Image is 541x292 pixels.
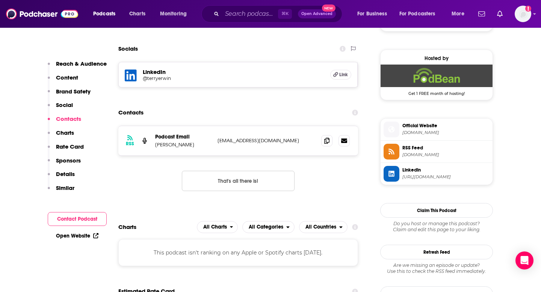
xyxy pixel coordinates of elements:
p: Social [56,101,73,108]
span: RSS Feed [402,144,490,151]
a: Charts [124,8,150,20]
button: open menu [155,8,196,20]
button: Claim This Podcast [380,203,493,218]
button: Refresh Feed [380,245,493,259]
img: Podchaser - Follow, Share and Rate Podcasts [6,7,78,21]
a: @terryerwin [143,75,324,81]
button: Similar [48,184,74,198]
h2: Countries [299,221,348,233]
a: Link [330,70,351,80]
button: Charts [48,129,74,143]
a: Open Website [56,233,98,239]
span: Linkedin [402,167,490,173]
button: open menu [299,221,348,233]
p: Details [56,170,75,178]
button: Social [48,101,73,115]
span: feed.podbean.com [402,152,490,158]
div: Open Intercom Messenger [515,251,533,269]
a: Podbean Deal: Get 1 FREE month of hosting! [381,65,493,95]
button: open menu [352,8,396,20]
span: Monitoring [160,9,187,19]
p: Charts [56,129,74,136]
button: Reach & Audience [48,60,107,74]
button: Contacts [48,115,81,129]
p: Podcast Email [155,134,212,140]
span: For Podcasters [399,9,435,19]
button: Contact Podcast [48,212,107,226]
button: Brand Safety [48,88,91,102]
div: Hosted by [381,55,493,62]
input: Search podcasts, credits, & more... [222,8,278,20]
div: Claim and edit this page to your liking. [380,221,493,233]
p: [EMAIL_ADDRESS][DOMAIN_NAME] [218,137,315,144]
p: Brand Safety [56,88,91,95]
span: More [452,9,464,19]
h2: Categories [242,221,295,233]
span: Official Website [402,122,490,129]
h2: Charts [118,223,136,230]
span: evreadypodcast.podbean.com [402,130,490,135]
h3: RSS [126,141,134,147]
h5: @terryerwin [143,75,263,81]
h5: LinkedIn [143,68,324,75]
p: Content [56,74,78,81]
img: Podbean Deal: Get 1 FREE month of hosting! [381,65,493,87]
a: Official Website[DOMAIN_NAME] [384,122,490,137]
div: Are we missing an episode or update? Use this to check the RSS feed immediately. [380,262,493,274]
button: Nothing here. [182,171,295,191]
span: Podcasts [93,9,115,19]
span: Link [339,72,348,78]
span: Charts [129,9,145,19]
span: All Charts [203,224,227,230]
button: Details [48,170,75,184]
p: Sponsors [56,157,81,164]
p: [PERSON_NAME] [155,141,212,148]
span: Open Advanced [301,12,332,16]
p: Similar [56,184,74,191]
button: open menu [88,8,125,20]
a: Linkedin[URL][DOMAIN_NAME] [384,166,490,182]
button: Sponsors [48,157,81,171]
span: Logged in as jhutchinson [515,6,531,22]
span: All Countries [305,224,336,230]
div: Search podcasts, credits, & more... [209,5,349,23]
a: RSS Feed[DOMAIN_NAME] [384,144,490,160]
p: Rate Card [56,143,84,150]
span: ⌘ K [278,9,292,19]
span: For Business [357,9,387,19]
span: Get 1 FREE month of hosting! [381,87,493,96]
h2: Contacts [118,105,144,120]
div: This podcast isn't ranking on any Apple or Spotify charts [DATE]. [118,239,358,266]
span: All Categories [249,224,283,230]
button: open menu [446,8,474,20]
a: Show notifications dropdown [475,8,488,20]
button: open menu [394,8,446,20]
h2: Socials [118,42,138,56]
button: open menu [197,221,238,233]
button: Show profile menu [515,6,531,22]
h2: Platforms [197,221,238,233]
span: https://www.linkedin.com/in/terryerwin [402,174,490,180]
img: User Profile [515,6,531,22]
p: Reach & Audience [56,60,107,67]
p: Contacts [56,115,81,122]
button: Content [48,74,78,88]
button: Rate Card [48,143,84,157]
span: Do you host or manage this podcast? [380,221,493,227]
span: New [322,5,335,12]
button: open menu [242,221,295,233]
a: Show notifications dropdown [494,8,506,20]
button: Open AdvancedNew [298,9,336,18]
svg: Add a profile image [525,6,531,12]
